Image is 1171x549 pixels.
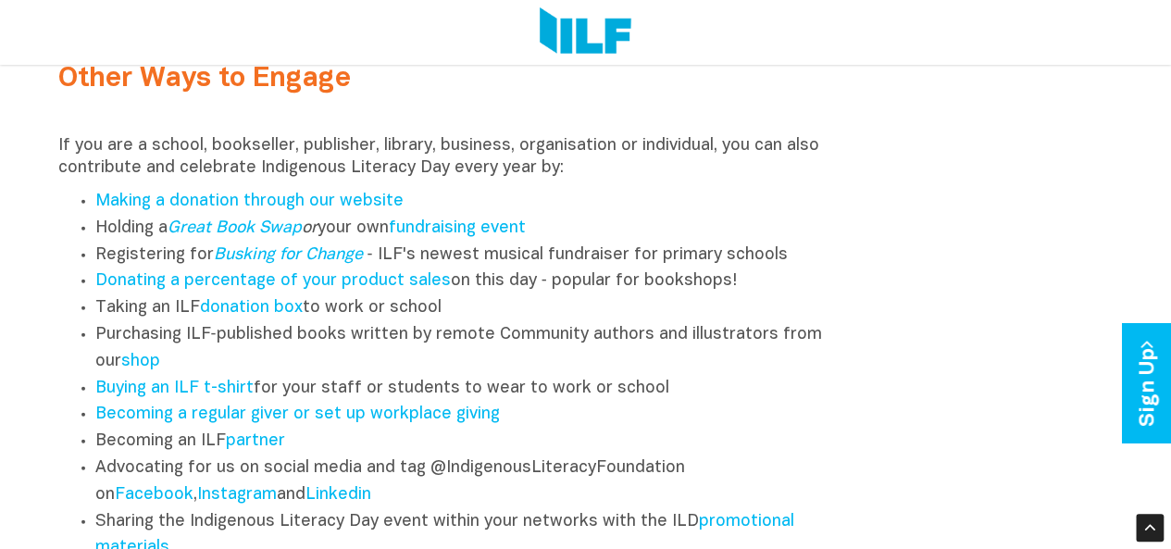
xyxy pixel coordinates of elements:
[95,406,500,422] a: Becoming a regular giver or set up workplace giving
[389,220,526,236] a: fundraising event
[95,273,451,289] a: Donating a percentage of your product sales
[95,322,843,376] li: Purchasing ILF‑published books written by remote Community authors and illustrators from our
[214,247,363,263] a: Busking for Change
[95,376,843,403] li: for your staff or students to wear to work or school
[305,487,371,503] a: Linkedin
[58,135,843,180] p: If you are a school, bookseller, publisher, library, business, organisation or individual, you ca...
[121,354,160,369] a: shop
[200,300,303,316] a: donation box
[95,193,404,209] a: Making a donation through our website
[95,295,843,322] li: Taking an ILF to work or school
[95,381,254,396] a: Buying an ILF t-shirt
[95,268,843,295] li: on this day ‑ popular for bookshops!
[168,220,318,236] em: or
[95,243,843,269] li: Registering for ‑ ILF's newest musical fundraiser for primary schools
[1136,514,1164,542] div: Scroll Back to Top
[95,455,843,509] li: Advocating for us on social media and tag @IndigenousLiteracyFoundation on , and
[58,64,843,94] h2: Other Ways to Engage
[95,216,843,243] li: Holding a your own
[168,220,302,236] a: Great Book Swap
[226,433,285,449] a: partner
[95,429,843,455] li: Becoming an ILF
[197,487,277,503] a: Instagram
[115,487,193,503] a: Facebook
[540,7,631,57] img: Logo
